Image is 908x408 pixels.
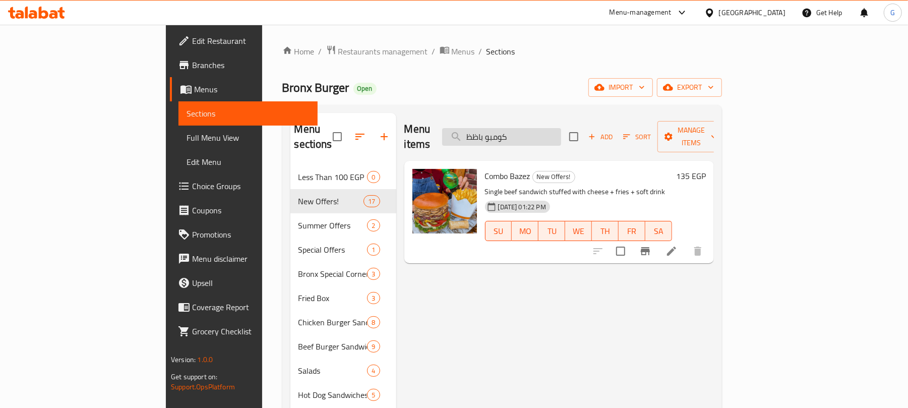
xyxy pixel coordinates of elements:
span: Manage items [665,124,717,149]
span: Choice Groups [192,180,310,192]
span: SU [490,224,508,239]
span: Menus [452,45,475,57]
span: Beef Burger Sandwiches [298,340,368,353]
a: Full Menu View [178,126,318,150]
li: / [479,45,482,57]
h2: Menu items [404,122,431,152]
button: SU [485,221,512,241]
nav: breadcrumb [282,45,722,58]
button: Sort [621,129,653,145]
span: import [596,81,645,94]
div: Special Offers1 [290,238,396,262]
span: Sections [487,45,515,57]
span: Less Than 100 EGP [298,171,368,183]
a: Branches [170,53,318,77]
span: Sort sections [348,125,372,149]
input: search [442,128,561,146]
p: Single beef sandwich stuffed with cheese + fries + soft drink [485,186,672,198]
span: 4 [368,366,379,376]
span: Combo Bazez [485,168,530,184]
a: Menus [170,77,318,101]
span: Branches [192,59,310,71]
a: Promotions [170,222,318,247]
span: 8 [368,318,379,327]
span: Get support on: [171,370,217,383]
span: Open [353,84,377,93]
button: MO [512,221,538,241]
button: Add section [372,125,396,149]
a: Support.OpsPlatform [171,380,235,393]
span: WE [569,224,588,239]
a: Grocery Checklist [170,319,318,343]
button: export [657,78,722,97]
a: Edit Restaurant [170,29,318,53]
span: Restaurants management [338,45,428,57]
span: Coverage Report [192,301,310,313]
div: items [367,365,380,377]
a: Edit Menu [178,150,318,174]
span: Coupons [192,204,310,216]
span: TU [542,224,561,239]
button: TU [538,221,565,241]
div: Menu-management [610,7,672,19]
div: New Offers! [532,171,575,183]
button: delete [686,239,710,263]
span: Add item [584,129,617,145]
div: New Offers!17 [290,189,396,213]
div: items [367,340,380,353]
span: Full Menu View [187,132,310,144]
span: Menus [194,83,310,95]
div: items [367,389,380,401]
button: import [588,78,653,97]
span: 1 [368,245,379,255]
div: Less Than 100 EGP0 [290,165,396,189]
span: 5 [368,390,379,400]
span: 2 [368,221,379,230]
a: Menus [440,45,475,58]
span: Promotions [192,228,310,241]
div: Hot Dog Sandwiches [298,389,368,401]
span: Fried Box [298,292,368,304]
img: Combo Bazez [412,169,477,234]
div: items [364,195,380,207]
button: TH [592,221,619,241]
div: Salads [298,365,368,377]
div: Salads4 [290,359,396,383]
h6: 135 EGP [676,169,706,183]
li: / [319,45,322,57]
div: items [367,219,380,231]
li: / [432,45,436,57]
span: export [665,81,714,94]
span: Version: [171,353,196,366]
div: Bronx Special Corner3 [290,262,396,286]
a: Menu disclaimer [170,247,318,271]
span: Select all sections [327,126,348,147]
div: Fried Box3 [290,286,396,310]
span: Bronx Special Corner [298,268,368,280]
a: Upsell [170,271,318,295]
span: Edit Restaurant [192,35,310,47]
div: New Offers! [298,195,364,207]
span: Chicken Burger Sandwiches [298,316,368,328]
a: Edit menu item [665,245,678,257]
span: 3 [368,269,379,279]
div: Open [353,83,377,95]
span: 17 [364,197,379,206]
div: Summer Offers2 [290,213,396,238]
span: Sort items [617,129,657,145]
div: items [367,316,380,328]
button: Manage items [657,121,725,152]
span: G [890,7,895,18]
a: Restaurants management [326,45,428,58]
span: Special Offers [298,244,368,256]
div: items [367,171,380,183]
div: Summer Offers [298,219,368,231]
span: Select to update [610,241,631,262]
div: items [367,244,380,256]
button: Branch-specific-item [633,239,657,263]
